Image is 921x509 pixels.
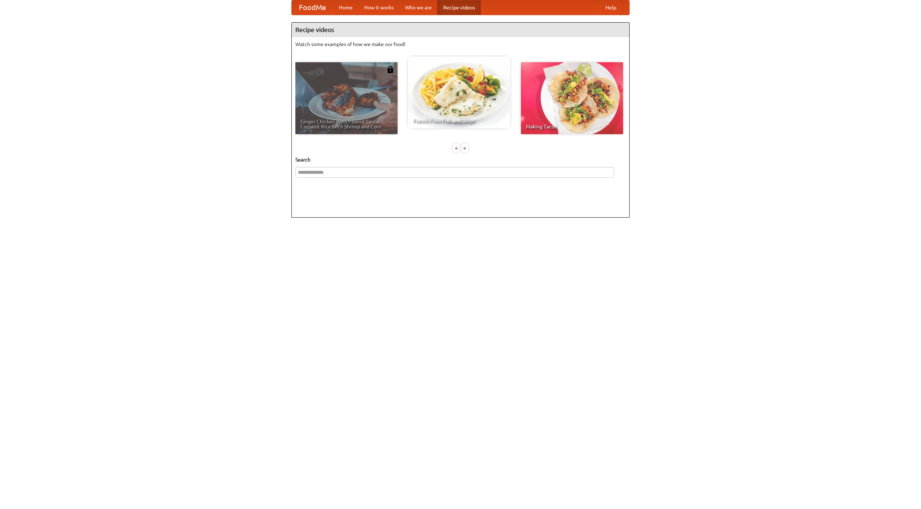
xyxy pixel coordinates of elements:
div: » [462,144,468,153]
a: How it works [358,0,399,15]
h4: Recipe videos [292,23,629,37]
h5: Search [295,156,626,163]
span: Making Tacos [526,124,618,129]
div: « [453,144,459,153]
a: FoodMe [292,0,333,15]
p: Watch some examples of how we make our food! [295,41,626,48]
a: Making Tacos [521,62,623,134]
a: Home [333,0,358,15]
a: French Fries Fish and Chips [408,56,510,128]
span: French Fries Fish and Chips [413,118,505,123]
a: Recipe videos [437,0,481,15]
a: Help [600,0,622,15]
a: Who we are [399,0,437,15]
img: 483408.png [387,66,394,73]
